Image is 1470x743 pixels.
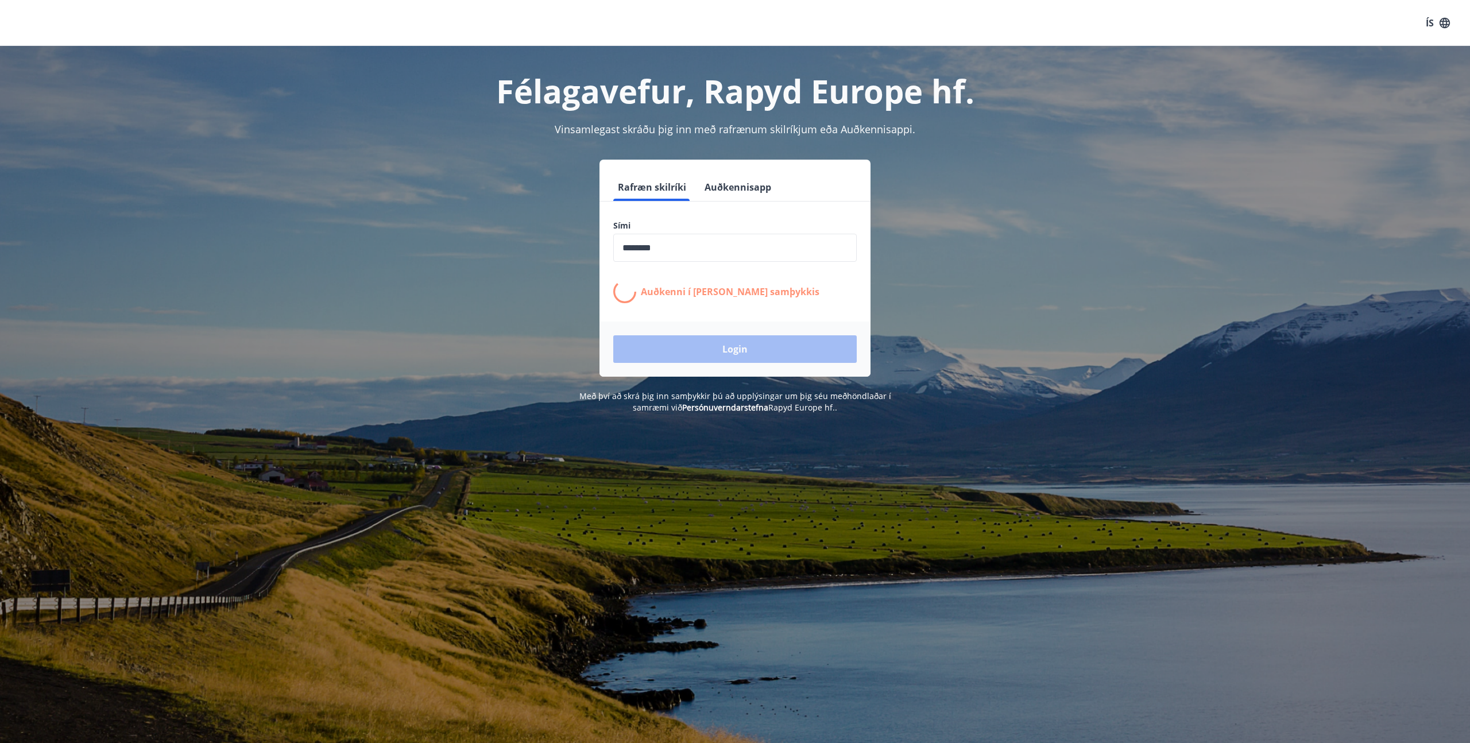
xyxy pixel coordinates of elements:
button: Rafræn skilríki [613,173,691,201]
span: Með því að skrá þig inn samþykkir þú að upplýsingar um þig séu meðhöndlaðar í samræmi við Rapyd E... [579,390,891,413]
button: Auðkennisapp [700,173,776,201]
button: ÍS [1419,13,1456,33]
span: Vinsamlegast skráðu þig inn með rafrænum skilríkjum eða Auðkennisappi. [555,122,915,136]
p: Auðkenni í [PERSON_NAME] samþykkis [641,285,819,298]
h1: Félagavefur, Rapyd Europe hf. [335,69,1135,113]
a: Persónuverndarstefna [682,402,768,413]
label: Sími [613,220,857,231]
